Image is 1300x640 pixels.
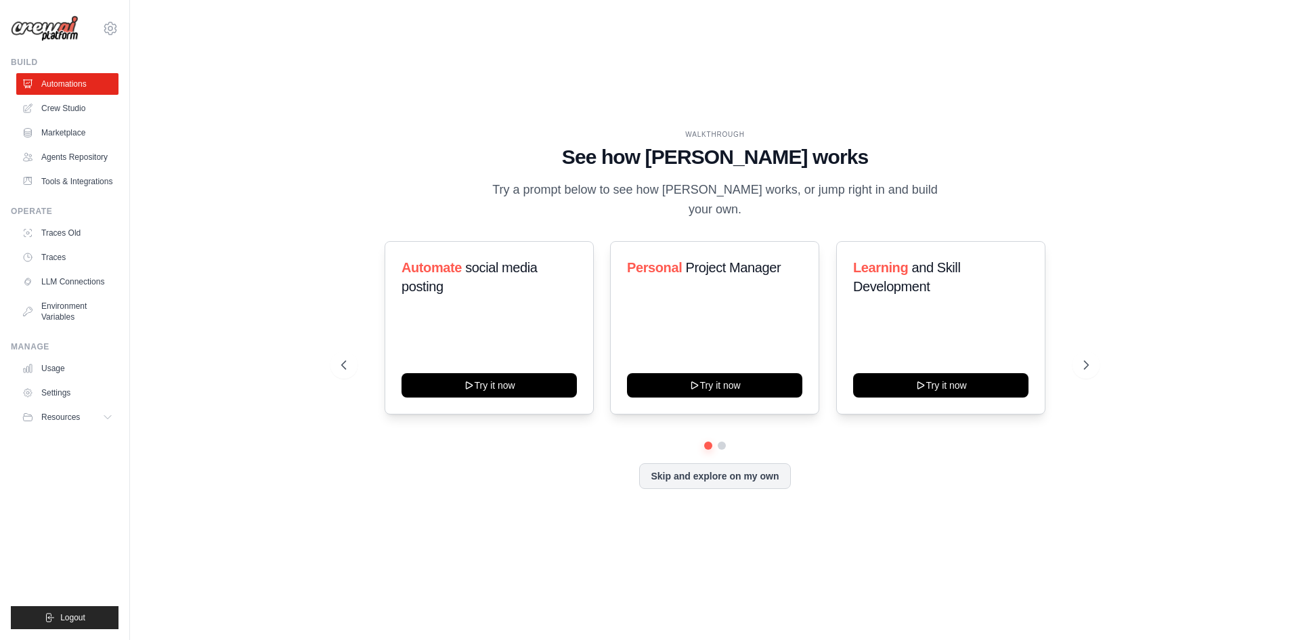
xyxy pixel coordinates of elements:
a: Marketplace [16,122,118,144]
button: Try it now [853,373,1028,398]
a: Traces Old [16,222,118,244]
button: Try it now [627,373,802,398]
div: Build [11,57,118,68]
button: Resources [16,406,118,428]
button: Logout [11,606,118,629]
a: Crew Studio [16,98,118,119]
span: and Skill Development [853,260,960,294]
span: Logout [60,612,85,623]
div: WALKTHROUGH [341,129,1089,140]
button: Skip and explore on my own [639,463,790,489]
span: Resources [41,412,80,423]
span: social media posting [402,260,538,294]
span: Personal [627,260,682,275]
h1: See how [PERSON_NAME] works [341,145,1089,169]
span: Automate [402,260,462,275]
a: Automations [16,73,118,95]
div: Operate [11,206,118,217]
a: Settings [16,382,118,404]
a: LLM Connections [16,271,118,293]
a: Usage [16,358,118,379]
a: Agents Repository [16,146,118,168]
span: Project Manager [686,260,781,275]
div: Manage [11,341,118,352]
p: Try a prompt below to see how [PERSON_NAME] works, or jump right in and build your own. [487,180,942,220]
a: Traces [16,247,118,268]
button: Try it now [402,373,577,398]
a: Environment Variables [16,295,118,328]
span: Learning [853,260,908,275]
img: Logo [11,16,79,42]
a: Tools & Integrations [16,171,118,192]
